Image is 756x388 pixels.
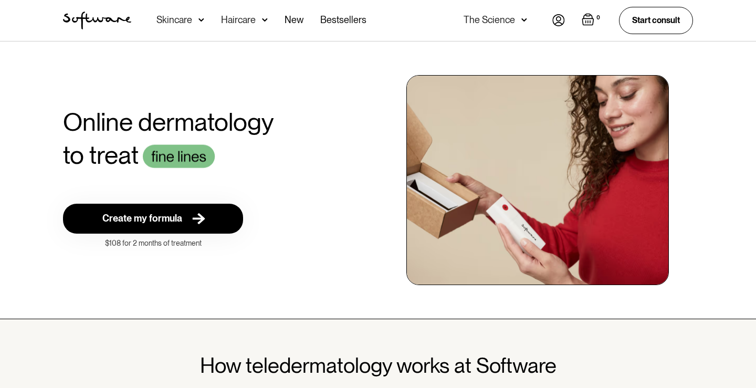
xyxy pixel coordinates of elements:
[221,15,256,25] div: Haircare
[156,15,192,25] div: Skincare
[582,13,602,28] a: Open empty cart
[198,15,204,25] img: arrow down
[262,15,268,25] img: arrow down
[594,13,602,23] div: 0
[45,353,711,378] h1: How teledermatology works at Software
[63,238,243,249] div: $108 for 2 months of treatment
[464,15,515,25] div: The Science
[619,7,693,34] a: Start consult
[63,204,243,234] a: Create my formula
[63,107,274,170] h1: Online dermatology to treat
[63,12,131,29] a: home
[521,15,527,25] img: arrow down
[63,12,131,29] img: Software Logo
[102,213,182,225] div: Create my formula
